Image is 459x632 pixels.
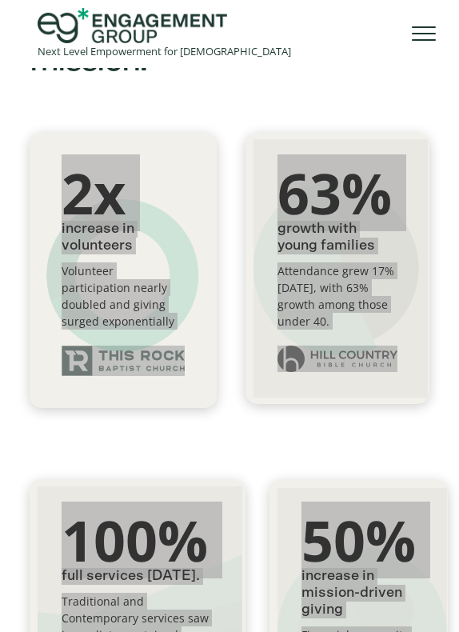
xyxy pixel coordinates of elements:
[62,221,184,254] p: increase in volunteers
[277,165,397,221] div: 63%
[253,139,428,398] img: A generic pie graph
[62,512,214,568] div: 100%
[277,221,397,254] p: growth with young families
[62,568,214,585] p: full services [DATE].
[38,43,291,60] div: Next Level Empowerment for [DEMOGRAPHIC_DATA]
[277,262,397,330] p: Attendance grew 17% [DATE], with 63% growth among those under 40.
[62,262,184,330] p: Volunteer participation nearly doubled and giving surged exponentially
[30,8,291,60] a: home
[38,8,227,43] img: Engagement Group Logo Icon
[62,165,184,221] div: 2x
